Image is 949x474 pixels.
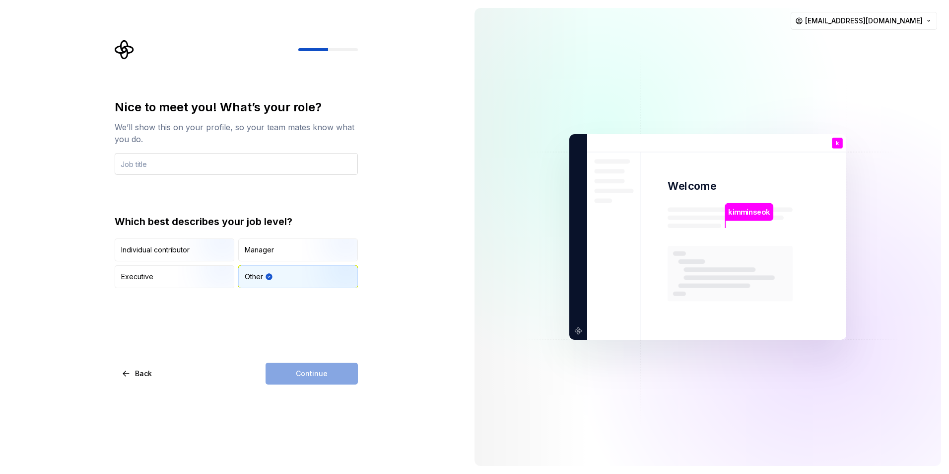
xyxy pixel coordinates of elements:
[245,272,263,282] div: Other
[791,12,937,30] button: [EMAIL_ADDRESS][DOMAIN_NAME]
[135,369,152,379] span: Back
[121,245,190,255] div: Individual contributor
[668,179,716,193] p: Welcome
[115,99,358,115] div: Nice to meet you! What’s your role?
[115,40,135,60] svg: Supernova Logo
[836,141,839,146] p: k
[115,153,358,175] input: Job title
[805,16,923,26] span: [EMAIL_ADDRESS][DOMAIN_NAME]
[115,363,160,385] button: Back
[121,272,153,282] div: Executive
[245,245,274,255] div: Manager
[115,121,358,145] div: We’ll show this on your profile, so your team mates know what you do.
[728,207,770,218] p: kimminseok
[115,215,358,229] div: Which best describes your job level?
